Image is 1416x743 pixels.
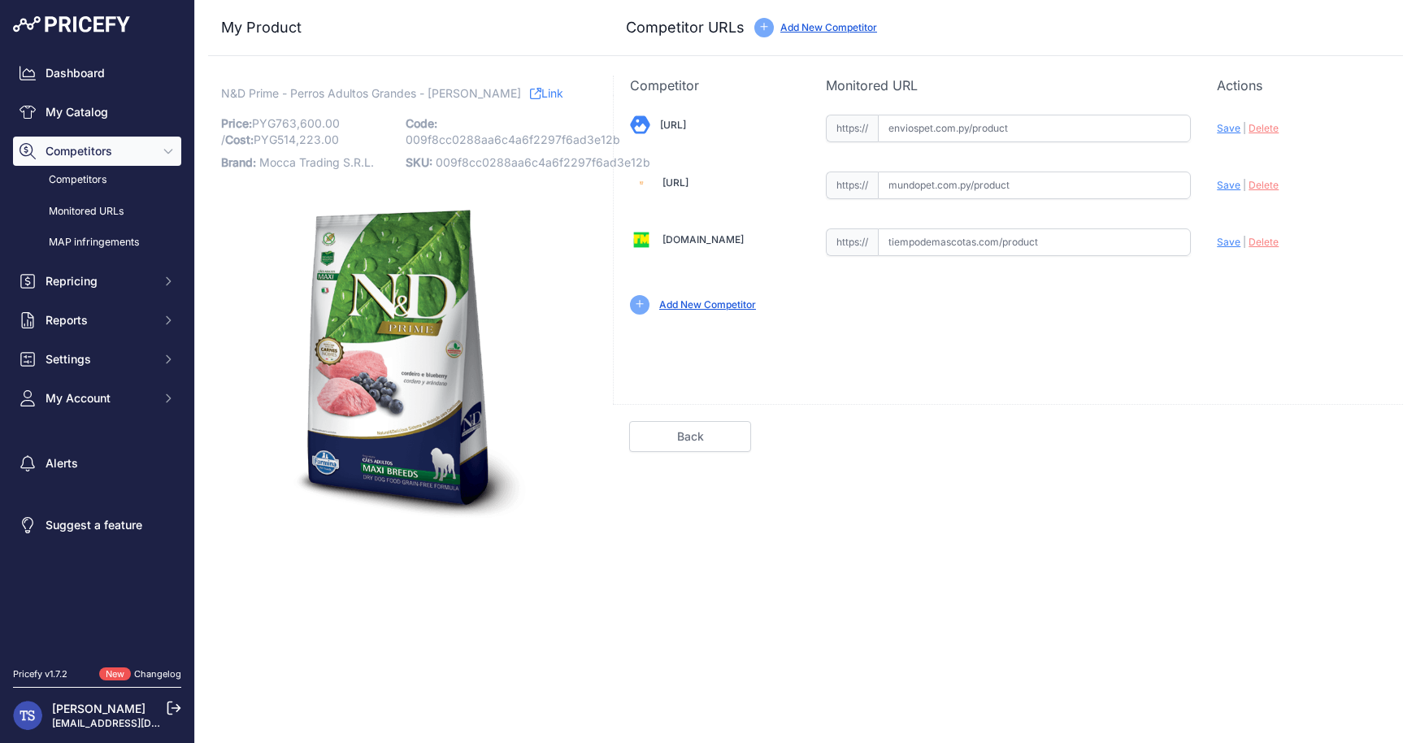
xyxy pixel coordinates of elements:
a: [PERSON_NAME] [52,702,146,715]
a: [DOMAIN_NAME] [662,233,744,245]
input: tiempodemascotas.com/product [878,228,1192,256]
span: 514,223.00 [277,133,339,146]
span: Delete [1249,179,1279,191]
span: https:// [826,115,878,142]
button: Repricing [13,267,181,296]
input: enviospet.com.py/product [878,115,1192,142]
span: SKU: [406,155,432,169]
span: Save [1217,122,1240,134]
a: [URL] [660,119,686,131]
p: PYG [221,112,396,151]
span: https:// [826,172,878,199]
p: Competitor [630,76,800,95]
span: Save [1217,179,1240,191]
a: Link [530,83,563,103]
a: Add New Competitor [780,21,877,33]
p: Monitored URL [826,76,1192,95]
a: Add New Competitor [659,298,756,311]
p: Actions [1217,76,1387,95]
a: Suggest a feature [13,511,181,540]
a: Competitors [13,166,181,194]
span: Delete [1249,236,1279,248]
span: Repricing [46,273,152,289]
span: / PYG [221,133,339,146]
a: [URL] [662,176,688,189]
span: Cost: [225,133,254,146]
a: Alerts [13,449,181,478]
span: Reports [46,312,152,328]
span: New [99,667,131,681]
a: Monitored URLs [13,198,181,226]
span: | [1243,236,1246,248]
button: My Account [13,384,181,413]
a: [EMAIL_ADDRESS][DOMAIN_NAME] [52,717,222,729]
a: Changelog [134,668,181,680]
h3: Competitor URLs [626,16,745,39]
span: | [1243,179,1246,191]
span: 009f8cc0288aa6c4a6f2297f6ad3e12b [406,133,620,146]
nav: Sidebar [13,59,181,648]
img: Pricefy Logo [13,16,130,33]
span: Competitors [46,143,152,159]
span: Brand: [221,155,256,169]
span: N&D Prime - Perros Adultos Grandes - [PERSON_NAME] [221,83,521,103]
div: Pricefy v1.7.2 [13,667,67,681]
span: Delete [1249,122,1279,134]
span: My Account [46,390,152,406]
span: Settings [46,351,152,367]
button: Competitors [13,137,181,166]
span: https:// [826,228,878,256]
span: | [1243,122,1246,134]
a: Back [629,421,751,452]
button: Settings [13,345,181,374]
span: Code: [406,116,437,130]
button: Reports [13,306,181,335]
input: mundopet.com.py/product [878,172,1192,199]
span: Price: [221,116,252,130]
a: Dashboard [13,59,181,88]
span: Save [1217,236,1240,248]
a: My Catalog [13,98,181,127]
h3: My Product [221,16,580,39]
a: MAP infringements [13,228,181,257]
span: Mocca Trading S.R.L. [259,155,374,169]
span: 763,600.00 [276,116,340,130]
span: 009f8cc0288aa6c4a6f2297f6ad3e12b [436,155,650,169]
